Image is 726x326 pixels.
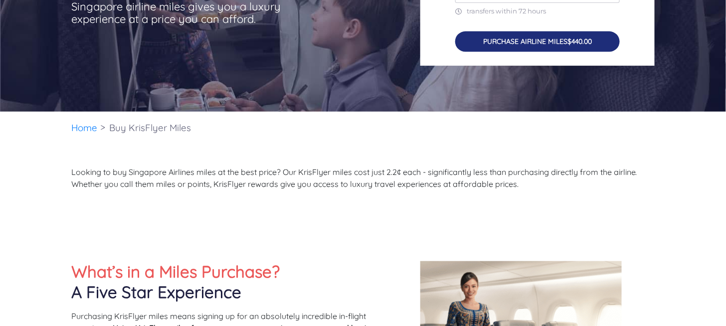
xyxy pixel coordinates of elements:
button: PURCHASE AIRLINE MILES$440.00 [455,31,620,52]
p: Looking to buy Singapore Airlines miles at the best price? Our KrisFlyer miles cost just 2.2¢ eac... [71,166,655,190]
span: A Five Star Experience [71,282,241,302]
h2: What’s in a Miles Purchase? [71,261,405,302]
a: Home [71,122,97,134]
li: Buy KrisFlyer Miles [104,112,196,144]
span: $440.00 [567,37,592,46]
p: Singapore airline miles gives you a luxury experience at a price you can afford. [71,0,296,25]
p: transfers within 72 hours [455,7,620,15]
